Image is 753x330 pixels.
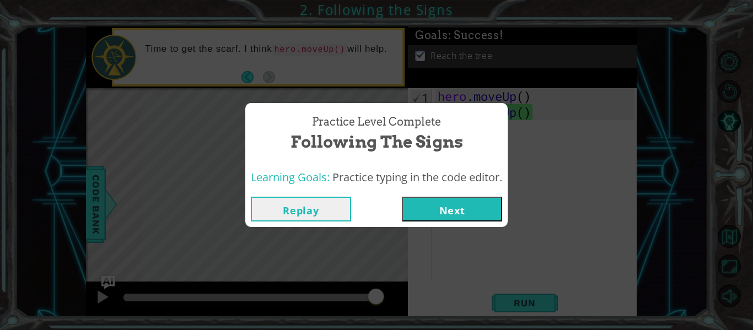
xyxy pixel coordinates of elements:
[291,130,463,154] span: Following the Signs
[251,197,351,221] button: Replay
[332,170,502,185] span: Practice typing in the code editor.
[251,170,330,185] span: Learning Goals:
[402,197,502,221] button: Next
[312,114,441,130] span: Practice Level Complete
